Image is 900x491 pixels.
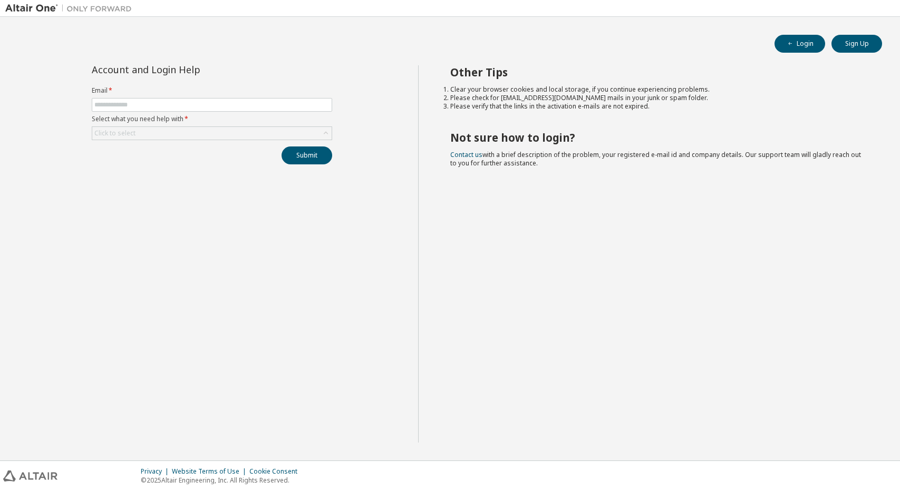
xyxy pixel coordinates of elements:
[831,35,882,53] button: Sign Up
[172,467,249,476] div: Website Terms of Use
[94,129,136,138] div: Click to select
[450,150,861,168] span: with a brief description of the problem, your registered e-mail id and company details. Our suppo...
[92,127,332,140] div: Click to select
[141,476,304,485] p: © 2025 Altair Engineering, Inc. All Rights Reserved.
[92,86,332,95] label: Email
[282,146,332,164] button: Submit
[450,65,863,79] h2: Other Tips
[92,115,332,123] label: Select what you need help with
[450,85,863,94] li: Clear your browser cookies and local storage, if you continue experiencing problems.
[450,94,863,102] li: Please check for [EMAIL_ADDRESS][DOMAIN_NAME] mails in your junk or spam folder.
[450,150,482,159] a: Contact us
[775,35,825,53] button: Login
[450,131,863,144] h2: Not sure how to login?
[92,65,284,74] div: Account and Login Help
[141,467,172,476] div: Privacy
[249,467,304,476] div: Cookie Consent
[3,470,57,482] img: altair_logo.svg
[5,3,137,14] img: Altair One
[450,102,863,111] li: Please verify that the links in the activation e-mails are not expired.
